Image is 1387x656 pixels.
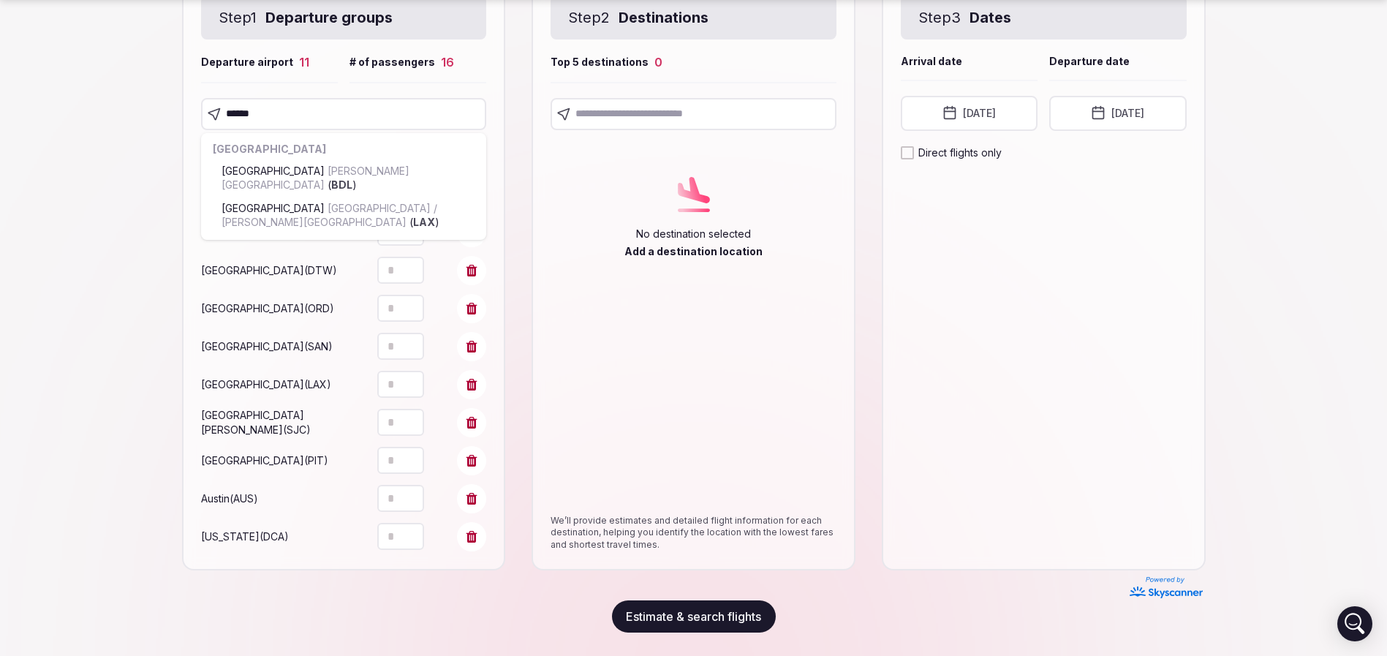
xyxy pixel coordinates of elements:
span: [US_STATE] ( DCA ) [201,530,289,543]
div: Open Intercom Messenger [1337,606,1372,641]
span: [GEOGRAPHIC_DATA] ( LAX ) [201,378,331,391]
button: [DATE] [901,96,1038,131]
span: [GEOGRAPHIC_DATA] / [PERSON_NAME][GEOGRAPHIC_DATA] [222,202,437,229]
strong: Dates [970,7,1011,28]
span: [GEOGRAPHIC_DATA][PERSON_NAME] ( SJC ) [201,409,311,436]
span: [GEOGRAPHIC_DATA] ( DTW ) [201,264,337,276]
p: No destination selected [636,227,751,241]
span: Top 5 destinations [551,55,649,69]
label: Direct flights only [918,146,1002,160]
div: 16 [441,54,454,70]
button: Estimate & search flights [612,600,776,633]
strong: Departure groups [265,7,393,28]
strong: Destinations [619,7,708,28]
button: [DATE] [1049,96,1186,131]
span: Arrival date [901,54,962,69]
strong: BDL [331,178,352,191]
div: 0 [654,54,662,70]
span: [GEOGRAPHIC_DATA] ( PIT ) [201,454,328,467]
span: [GEOGRAPHIC_DATA] ( SAN ) [201,340,333,352]
div: [GEOGRAPHIC_DATA] [207,139,481,159]
p: We’ll provide estimates and detailed flight information for each destination, helping you identif... [551,515,836,551]
span: Departure airport [201,55,293,69]
p: Add a destination location [624,244,763,259]
span: # of passengers [349,55,435,69]
span: [GEOGRAPHIC_DATA] ( ) [222,164,475,192]
span: Departure date [1049,54,1130,69]
span: Austin ( AUS ) [201,492,258,505]
span: [GEOGRAPHIC_DATA] ( ) [222,201,475,230]
strong: LAX [413,216,435,228]
div: 11 [299,54,309,70]
span: [GEOGRAPHIC_DATA] ( ORD ) [201,302,334,314]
